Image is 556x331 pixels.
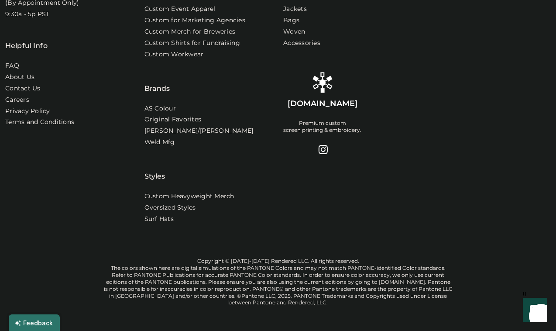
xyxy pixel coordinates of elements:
[144,138,175,147] a: Weld Mfg
[515,292,552,329] iframe: Front Chat
[283,39,320,48] a: Accessories
[5,73,34,82] a: About Us
[5,107,50,116] a: Privacy Policy
[283,28,305,36] a: Woven
[144,215,174,224] a: Surf Hats
[5,96,29,104] a: Careers
[103,258,453,307] div: Copyright © [DATE]-[DATE] Rendered LLC. All rights reserved. The colors shown here are digital si...
[144,115,202,124] a: Original Favorites
[144,203,196,212] a: Oversized Styles
[144,50,204,59] a: Custom Workwear
[5,62,19,70] a: FAQ
[288,98,357,109] div: [DOMAIN_NAME]
[312,72,333,93] img: Rendered Logo - Screens
[144,127,254,135] a: [PERSON_NAME]/[PERSON_NAME]
[144,62,170,94] div: Brands
[144,104,176,113] a: AS Colour
[144,39,240,48] a: Custom Shirts for Fundraising
[5,10,50,19] div: 9:30a - 5p PST
[5,84,41,93] a: Contact Us
[144,5,216,14] a: Custom Event Apparel
[5,118,74,127] div: Terms and Conditions
[144,16,245,25] a: Custom for Marketing Agencies
[144,28,236,36] a: Custom Merch for Breweries
[144,149,165,182] div: Styles
[283,5,307,14] a: Jackets
[144,192,234,201] a: Custom Heavyweight Merch
[283,120,361,134] div: Premium custom screen printing & embroidery.
[5,41,48,51] div: Helpful Info
[283,16,299,25] a: Bags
